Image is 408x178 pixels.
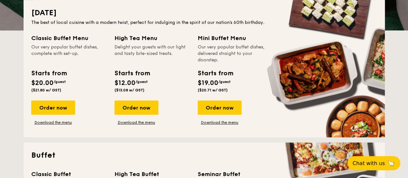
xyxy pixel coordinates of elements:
[31,79,54,87] span: $20.00
[387,160,395,167] span: 🦙
[135,79,148,84] span: /guest
[31,88,61,92] span: ($21.80 w/ GST)
[31,120,75,125] a: Download the menu
[31,68,66,78] div: Starts from
[31,19,377,26] div: The best of local cuisine with a modern twist, perfect for indulging in the spirit of our nation’...
[114,79,135,87] span: $12.00
[114,120,158,125] a: Download the menu
[31,34,107,43] div: Classic Buffet Menu
[198,44,273,63] div: Our very popular buffet dishes, delivered straight to your doorstep.
[198,68,233,78] div: Starts from
[31,8,377,18] h2: [DATE]
[31,44,107,63] div: Our very popular buffet dishes, complete with set-up.
[198,34,273,43] div: Mini Buffet Menu
[347,156,400,170] button: Chat with us🦙
[114,88,144,92] span: ($13.08 w/ GST)
[198,79,218,87] span: $19.00
[54,79,66,84] span: /guest
[114,44,190,63] div: Delight your guests with our light and tasty bite-sized treats.
[353,160,385,166] span: Chat with us
[31,100,75,115] div: Order now
[31,150,377,161] h2: Buffet
[198,100,242,115] div: Order now
[114,100,158,115] div: Order now
[114,68,150,78] div: Starts from
[218,79,231,84] span: /guest
[198,88,228,92] span: ($20.71 w/ GST)
[114,34,190,43] div: High Tea Menu
[198,120,242,125] a: Download the menu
